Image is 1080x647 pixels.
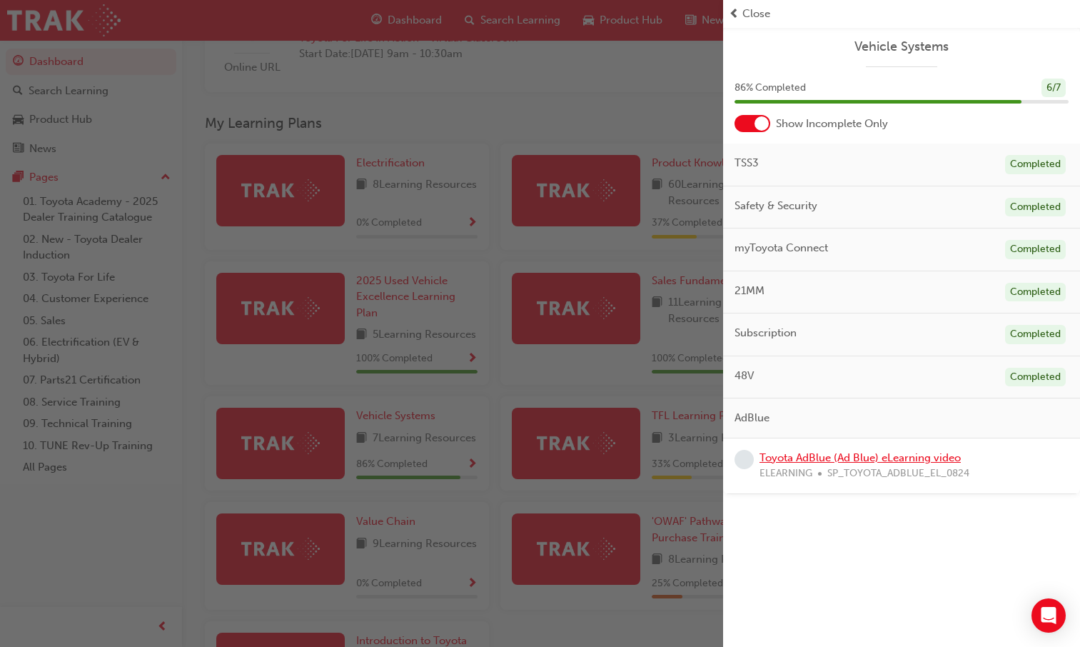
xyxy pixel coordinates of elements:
[759,466,812,482] span: ELEARNING
[735,240,828,256] span: myToyota Connect
[1005,368,1066,387] div: Completed
[759,451,961,464] a: Toyota AdBlue (Ad Blue) eLearning video
[735,155,759,171] span: TSS3
[1005,198,1066,217] div: Completed
[735,368,754,384] span: 48V
[1005,283,1066,302] div: Completed
[735,325,797,341] span: Subscription
[1031,598,1066,633] div: Open Intercom Messenger
[735,39,1069,55] a: Vehicle Systems
[1005,325,1066,344] div: Completed
[1041,79,1066,98] div: 6 / 7
[729,6,740,22] span: prev-icon
[729,6,1074,22] button: prev-iconClose
[1005,155,1066,174] div: Completed
[742,6,770,22] span: Close
[827,466,969,482] span: SP_TOYOTA_ADBLUE_EL_0824
[735,450,754,469] span: learningRecordVerb_NONE-icon
[735,283,764,299] span: 21MM
[776,116,888,132] span: Show Incomplete Only
[1005,240,1066,259] div: Completed
[735,410,769,426] span: AdBlue
[735,80,806,96] span: 86 % Completed
[735,198,817,214] span: Safety & Security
